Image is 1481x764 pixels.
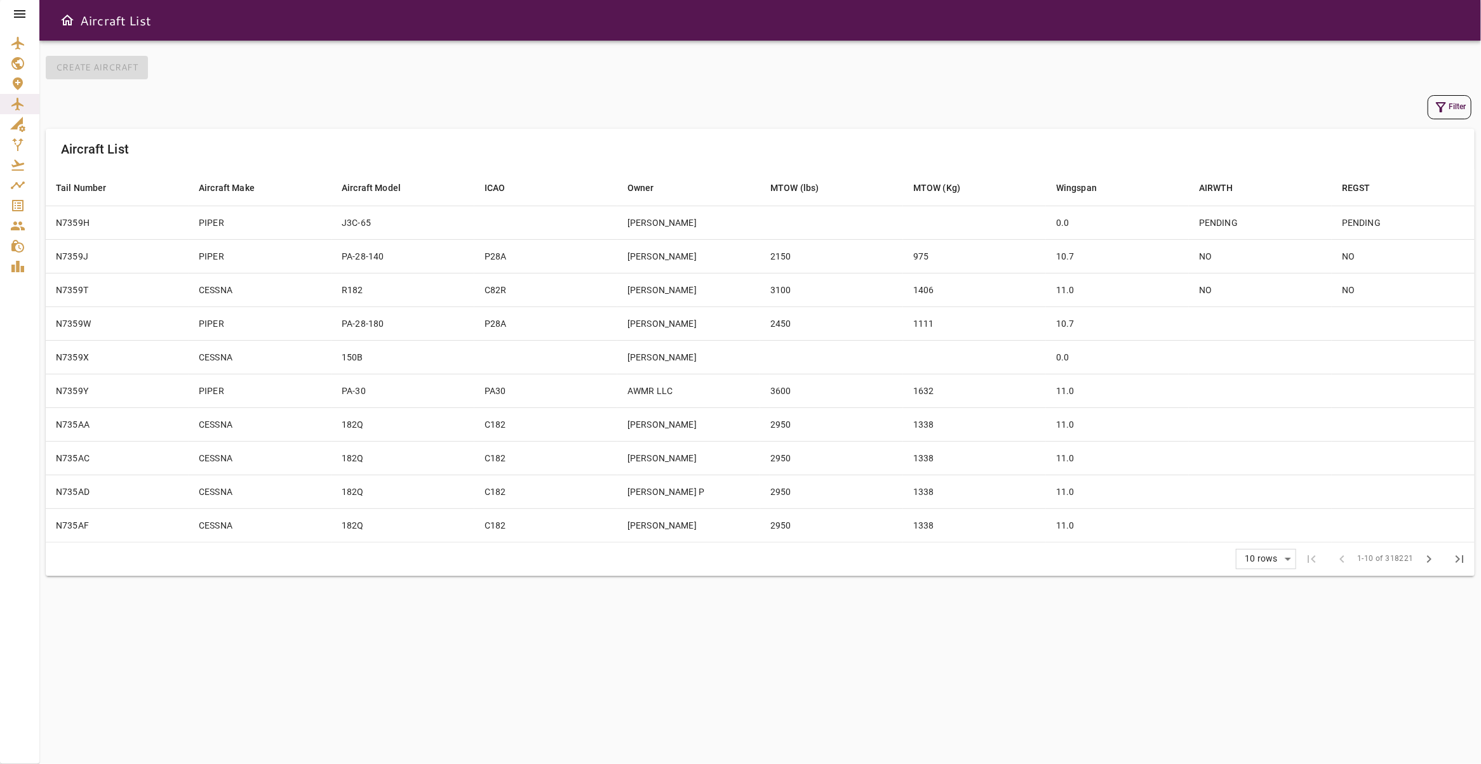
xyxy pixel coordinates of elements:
td: P28A [474,239,617,273]
td: CESSNA [189,508,332,542]
td: 150B [332,340,474,374]
td: NO [1332,273,1475,306]
span: Next Page [1414,544,1444,574]
td: CESSNA [189,273,332,306]
td: CESSNA [189,340,332,374]
span: MTOW (lbs) [770,180,836,195]
td: N735AC [46,441,189,475]
span: Owner [627,180,671,195]
td: [PERSON_NAME] [617,508,760,542]
td: 0.0 [1046,206,1189,239]
h6: Aircraft List [61,139,129,159]
span: AIRWTH [1199,180,1250,195]
div: Aircraft Make [199,180,255,195]
td: NO [1189,239,1332,273]
td: N7359H [46,206,189,239]
td: CESSNA [189,475,332,508]
td: 11.0 [1046,441,1189,475]
h6: Aircraft List [80,10,151,30]
td: N735AF [46,508,189,542]
td: PIPER [189,306,332,340]
td: PIPER [189,206,332,239]
div: 10 rows [1242,553,1280,564]
span: Aircraft Make [199,180,271,195]
td: PENDING [1189,206,1332,239]
div: REGST [1342,180,1370,195]
td: 11.0 [1046,407,1189,441]
td: C82R [474,273,617,306]
td: PIPER [189,239,332,273]
td: 1338 [903,441,1046,475]
div: 10 rows [1236,550,1296,569]
td: [PERSON_NAME] [617,273,760,306]
td: AWMR LLC [617,374,760,407]
div: AIRWTH [1199,180,1233,195]
td: [PERSON_NAME] P [617,475,760,508]
td: PA30 [474,374,617,407]
td: C182 [474,407,617,441]
td: R182 [332,273,474,306]
div: ICAO [485,180,506,195]
td: 182Q [332,441,474,475]
td: N7359Y [46,374,189,407]
td: PA-28-180 [332,306,474,340]
td: [PERSON_NAME] [617,239,760,273]
button: Filter [1428,95,1471,119]
span: ICAO [485,180,522,195]
button: Open drawer [55,8,80,33]
td: 1111 [903,306,1046,340]
span: MTOW (Kg) [913,180,977,195]
td: CESSNA [189,441,332,475]
td: 0.0 [1046,340,1189,374]
td: PIPER [189,374,332,407]
td: 2450 [760,306,903,340]
td: 1338 [903,475,1046,508]
td: C182 [474,508,617,542]
span: Previous Page [1327,544,1357,574]
td: N7359T [46,273,189,306]
td: N7359W [46,306,189,340]
td: N7359X [46,340,189,374]
td: [PERSON_NAME] [617,407,760,441]
div: MTOW (Kg) [913,180,960,195]
td: [PERSON_NAME] [617,340,760,374]
td: C182 [474,475,617,508]
span: Tail Number [56,180,123,195]
td: 10.7 [1046,239,1189,273]
td: NO [1332,239,1475,273]
span: last_page [1452,551,1467,567]
td: 182Q [332,508,474,542]
td: 2950 [760,407,903,441]
td: 3100 [760,273,903,306]
td: N7359J [46,239,189,273]
td: 2950 [760,475,903,508]
td: 11.0 [1046,273,1189,306]
div: Tail Number [56,180,107,195]
td: J3C-65 [332,206,474,239]
span: REGST [1342,180,1387,195]
td: [PERSON_NAME] [617,206,760,239]
td: 2150 [760,239,903,273]
td: [PERSON_NAME] [617,306,760,340]
td: 182Q [332,475,474,508]
td: 2950 [760,508,903,542]
td: 975 [903,239,1046,273]
td: P28A [474,306,617,340]
span: chevron_right [1421,551,1437,567]
div: Owner [627,180,654,195]
span: Wingspan [1056,180,1113,195]
span: 1-10 of 318221 [1357,553,1414,565]
td: [PERSON_NAME] [617,441,760,475]
td: NO [1189,273,1332,306]
td: 11.0 [1046,508,1189,542]
td: N735AD [46,475,189,508]
td: C182 [474,441,617,475]
td: 11.0 [1046,475,1189,508]
span: First Page [1296,544,1327,574]
td: 1338 [903,508,1046,542]
td: 10.7 [1046,306,1189,340]
td: 182Q [332,407,474,441]
td: PA-30 [332,374,474,407]
td: 1406 [903,273,1046,306]
div: Wingspan [1056,180,1097,195]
